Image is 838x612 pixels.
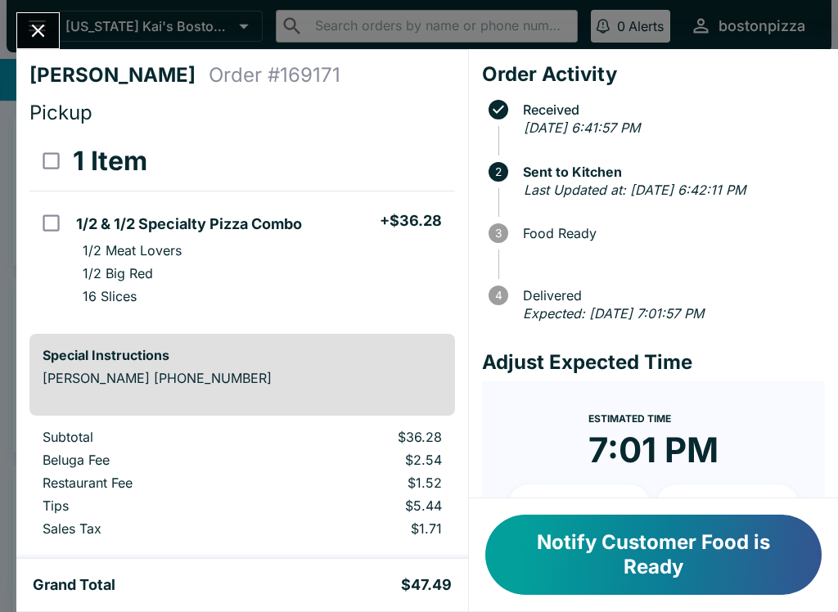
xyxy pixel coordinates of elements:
[43,520,256,537] p: Sales Tax
[401,575,452,595] h5: $47.49
[515,102,825,117] span: Received
[495,165,502,178] text: 2
[43,497,256,514] p: Tips
[76,214,302,234] h5: 1/2 & 1/2 Specialty Pizza Combo
[209,63,340,88] h4: Order # 169171
[508,484,651,525] button: + 10
[29,101,92,124] span: Pickup
[17,13,59,48] button: Close
[282,429,442,445] p: $36.28
[515,288,825,303] span: Delivered
[523,305,704,322] em: Expected: [DATE] 7:01:57 PM
[515,164,825,179] span: Sent to Kitchen
[43,475,256,491] p: Restaurant Fee
[515,226,825,241] span: Food Ready
[282,452,442,468] p: $2.54
[29,429,455,543] table: orders table
[83,288,137,304] p: 16 Slices
[29,63,209,88] h4: [PERSON_NAME]
[33,575,115,595] h5: Grand Total
[43,370,442,386] p: [PERSON_NAME] [PHONE_NUMBER]
[282,497,442,514] p: $5.44
[380,211,442,231] h5: + $36.28
[524,119,640,136] em: [DATE] 6:41:57 PM
[524,182,746,198] em: Last Updated at: [DATE] 6:42:11 PM
[282,520,442,537] p: $1.71
[485,515,822,595] button: Notify Customer Food is Ready
[83,265,153,281] p: 1/2 Big Red
[482,62,825,87] h4: Order Activity
[482,350,825,375] h4: Adjust Expected Time
[495,227,502,240] text: 3
[494,289,502,302] text: 4
[43,429,256,445] p: Subtotal
[43,452,256,468] p: Beluga Fee
[282,475,442,491] p: $1.52
[43,347,442,363] h6: Special Instructions
[73,145,147,178] h3: 1 Item
[83,242,182,259] p: 1/2 Meat Lovers
[656,484,799,525] button: + 20
[29,132,455,321] table: orders table
[588,429,719,471] time: 7:01 PM
[588,412,671,425] span: Estimated Time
